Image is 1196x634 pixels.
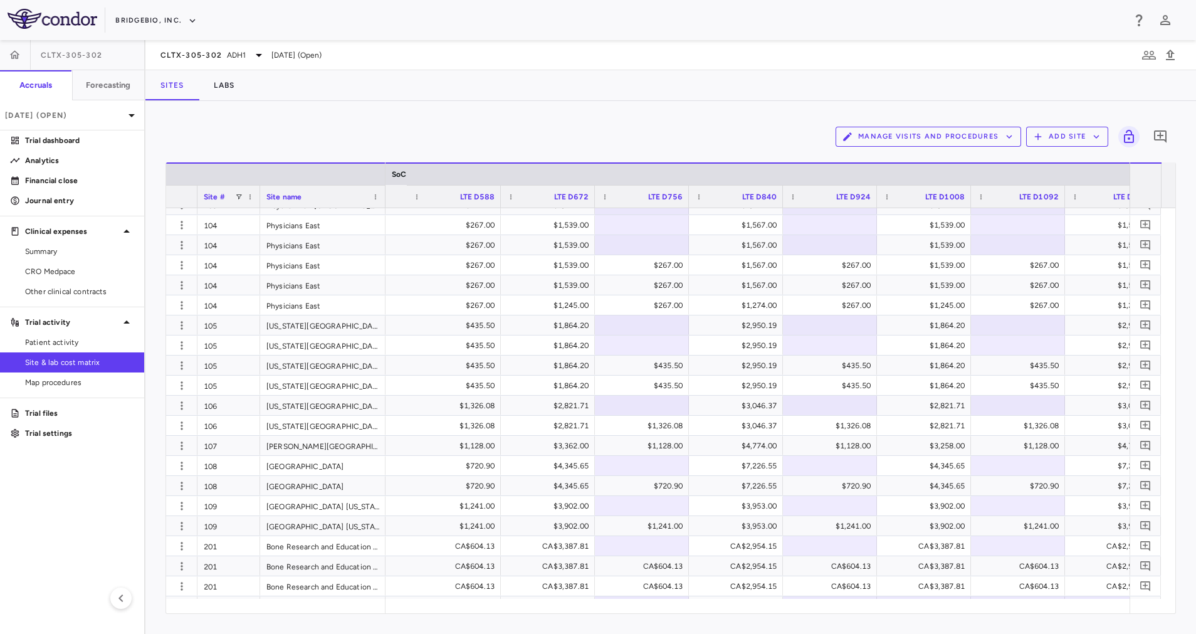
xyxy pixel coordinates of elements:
[197,476,260,495] div: 108
[794,476,871,496] div: $720.90
[1076,396,1153,416] div: $3,046.37
[197,456,260,475] div: 108
[1137,417,1154,434] button: Add comment
[1140,480,1151,492] svg: Add comment
[1140,219,1151,231] svg: Add comment
[418,235,495,255] div: $267.00
[648,193,683,201] span: LTE D756
[794,516,871,536] div: $1,241.00
[418,576,495,596] div: CA$604.13
[197,576,260,596] div: 201
[418,356,495,376] div: $435.50
[794,376,871,396] div: $435.50
[512,416,589,436] div: $2,821.71
[1076,255,1153,275] div: $1,567.00
[197,436,260,455] div: 107
[266,193,302,201] span: Site name
[1076,576,1153,596] div: CA$2,954.15
[512,436,589,456] div: $3,362.00
[606,576,683,596] div: CA$604.13
[197,315,260,335] div: 105
[982,576,1059,596] div: CA$604.13
[260,496,386,515] div: [GEOGRAPHIC_DATA] [US_STATE]
[512,556,589,576] div: CA$3,387.81
[888,235,965,255] div: $1,539.00
[1026,127,1108,147] button: Add Site
[512,516,589,536] div: $3,902.00
[418,315,495,335] div: $435.50
[392,170,406,179] span: SoC
[700,235,777,255] div: $1,567.00
[197,396,260,415] div: 106
[25,408,134,419] p: Trial files
[982,255,1059,275] div: $267.00
[1140,460,1151,472] svg: Add comment
[888,576,965,596] div: CA$3,387.81
[1140,259,1151,271] svg: Add comment
[19,80,52,91] h6: Accruals
[888,335,965,356] div: $1,864.20
[700,556,777,576] div: CA$2,954.15
[888,376,965,396] div: $1,864.20
[197,496,260,515] div: 109
[700,436,777,456] div: $4,774.00
[197,335,260,355] div: 105
[512,496,589,516] div: $3,902.00
[1140,239,1151,251] svg: Add comment
[260,536,386,556] div: Bone Research and Education Centre
[260,416,386,435] div: [US_STATE][GEOGRAPHIC_DATA] (OSUMC)
[1137,357,1154,374] button: Add comment
[1076,436,1153,456] div: $4,774.00
[1137,397,1154,414] button: Add comment
[460,193,495,201] span: LTE D588
[160,50,222,60] span: CLTX-305-302
[982,376,1059,396] div: $435.50
[512,335,589,356] div: $1,864.20
[260,255,386,275] div: Physicians East
[700,356,777,376] div: $2,950.19
[1150,126,1171,147] button: Add comment
[1140,319,1151,331] svg: Add comment
[512,576,589,596] div: CA$3,387.81
[606,295,683,315] div: $267.00
[418,476,495,496] div: $720.90
[1140,540,1151,552] svg: Add comment
[700,456,777,476] div: $7,226.55
[888,476,965,496] div: $4,345.65
[794,556,871,576] div: CA$604.13
[418,456,495,476] div: $720.90
[86,80,131,91] h6: Forecasting
[1140,420,1151,431] svg: Add comment
[1140,560,1151,572] svg: Add comment
[199,70,249,100] button: Labs
[197,295,260,315] div: 104
[1140,299,1151,311] svg: Add comment
[925,193,965,201] span: LTE D1008
[982,436,1059,456] div: $1,128.00
[1140,580,1151,592] svg: Add comment
[260,456,386,475] div: [GEOGRAPHIC_DATA]
[794,576,871,596] div: CA$604.13
[888,356,965,376] div: $1,864.20
[197,356,260,375] div: 105
[982,416,1059,436] div: $1,326.08
[418,215,495,235] div: $267.00
[794,436,871,456] div: $1,128.00
[888,496,965,516] div: $3,902.00
[606,275,683,295] div: $267.00
[982,295,1059,315] div: $267.00
[700,215,777,235] div: $1,567.00
[1137,317,1154,334] button: Add comment
[794,295,871,315] div: $267.00
[260,295,386,315] div: Physicians East
[1140,199,1151,211] svg: Add comment
[982,476,1059,496] div: $720.90
[1076,476,1153,496] div: $7,226.55
[418,536,495,556] div: CA$604.13
[1076,275,1153,295] div: $1,567.00
[260,335,386,355] div: [US_STATE][GEOGRAPHIC_DATA]
[8,9,97,29] img: logo-full-SnFGN8VE.png
[700,576,777,596] div: CA$2,954.15
[260,376,386,395] div: [US_STATE][GEOGRAPHIC_DATA]
[1076,456,1153,476] div: $7,226.55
